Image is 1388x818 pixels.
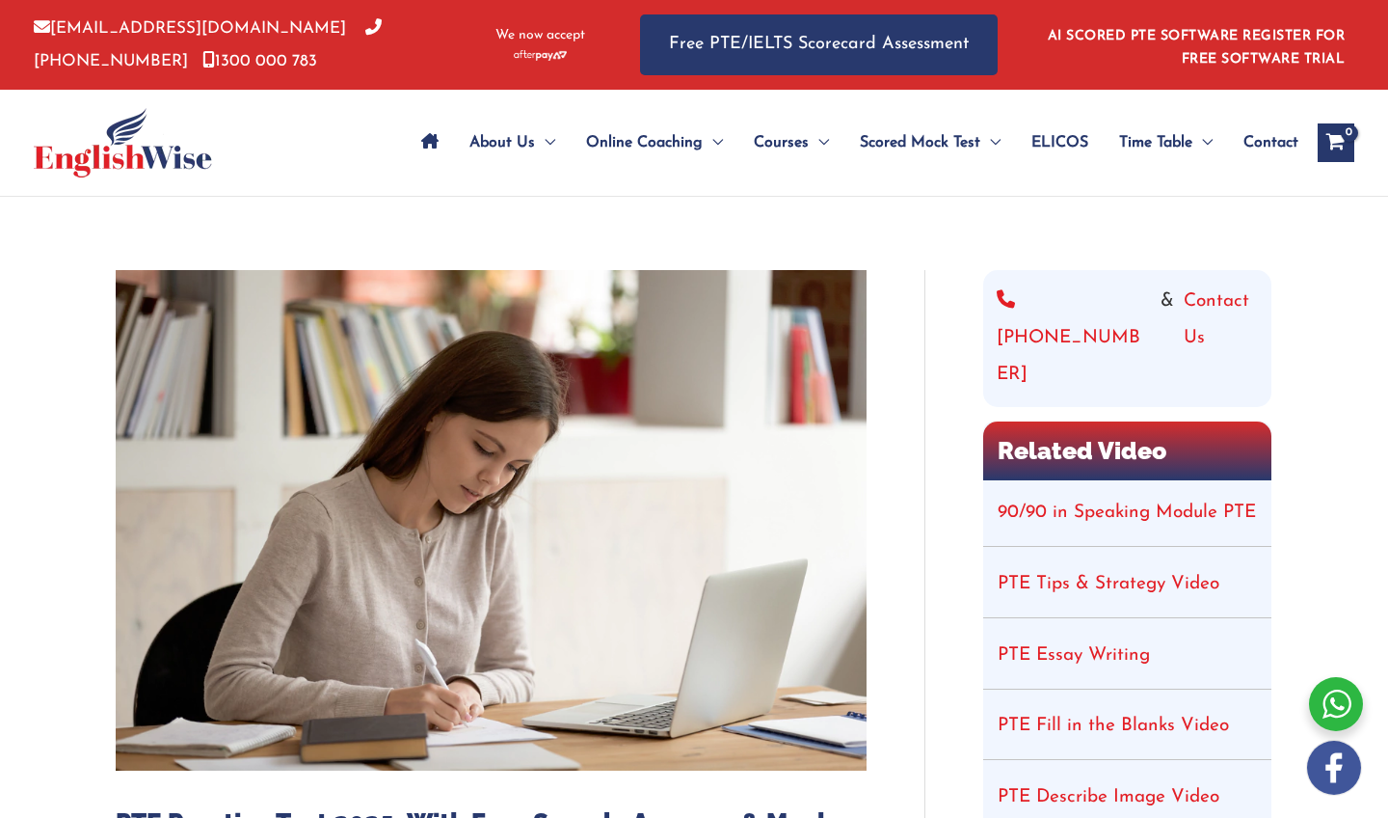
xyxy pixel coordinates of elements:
a: [PHONE_NUMBER] [997,284,1151,394]
span: Contact [1243,109,1298,177]
span: ELICOS [1031,109,1088,177]
span: Time Table [1119,109,1192,177]
a: 90/90 in Speaking Module PTE [998,504,1256,522]
a: Time TableMenu Toggle [1104,109,1228,177]
a: Online CoachingMenu Toggle [571,109,738,177]
a: 1300 000 783 [202,53,317,69]
span: We now accept [495,26,585,45]
a: PTE Essay Writing [998,646,1150,665]
a: Free PTE/IELTS Scorecard Assessment [640,14,998,75]
h2: Related Video [983,422,1271,480]
a: ELICOS [1016,109,1104,177]
div: & [997,284,1258,394]
a: CoursesMenu Toggle [738,109,844,177]
a: AI SCORED PTE SOFTWARE REGISTER FOR FREE SOFTWARE TRIAL [1048,29,1346,67]
a: [EMAIL_ADDRESS][DOMAIN_NAME] [34,20,346,37]
img: Afterpay-Logo [514,50,567,61]
span: Menu Toggle [809,109,829,177]
aside: Header Widget 1 [1036,14,1354,76]
img: white-facebook.png [1307,741,1361,795]
a: PTE Describe Image Video [998,788,1219,806]
a: Contact Us [1184,284,1258,394]
span: Online Coaching [586,109,703,177]
span: About Us [469,109,535,177]
span: Menu Toggle [1192,109,1213,177]
img: cropped-ew-logo [34,108,212,177]
a: PTE Tips & Strategy Video [998,575,1219,593]
a: [PHONE_NUMBER] [34,20,382,68]
span: Scored Mock Test [860,109,980,177]
span: Menu Toggle [703,109,723,177]
nav: Site Navigation: Main Menu [406,109,1298,177]
a: View Shopping Cart, empty [1318,123,1354,162]
span: Menu Toggle [535,109,555,177]
span: Menu Toggle [980,109,1001,177]
a: Scored Mock TestMenu Toggle [844,109,1016,177]
span: Courses [754,109,809,177]
a: About UsMenu Toggle [454,109,571,177]
a: Contact [1228,109,1298,177]
a: PTE Fill in the Blanks Video [998,717,1229,735]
